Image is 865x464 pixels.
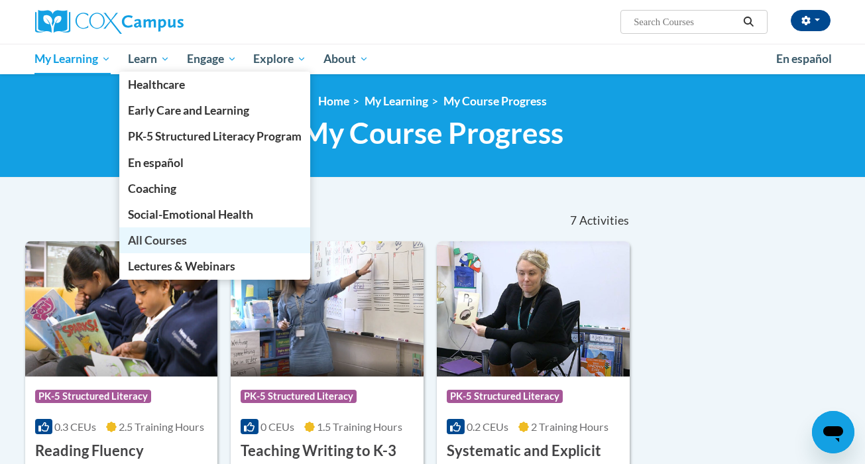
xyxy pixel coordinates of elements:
[35,390,151,403] span: PK-5 Structured Literacy
[128,259,235,273] span: Lectures & Webinars
[34,51,111,67] span: My Learning
[570,213,577,228] span: 7
[119,97,310,123] a: Early Care and Learning
[245,44,315,74] a: Explore
[315,44,377,74] a: About
[35,10,184,34] img: Cox Campus
[323,51,369,67] span: About
[128,182,176,196] span: Coaching
[317,420,402,433] span: 1.5 Training Hours
[128,207,253,221] span: Social-Emotional Health
[365,94,428,108] a: My Learning
[531,420,608,433] span: 2 Training Hours
[437,241,630,377] img: Course Logo
[260,420,294,433] span: 0 CEUs
[119,176,310,202] a: Coaching
[128,129,302,143] span: PK-5 Structured Literacy Program
[253,51,306,67] span: Explore
[791,10,831,31] button: Account Settings
[579,213,629,228] span: Activities
[119,123,310,149] a: PK-5 Structured Literacy Program
[27,44,120,74] a: My Learning
[302,115,563,150] span: My Course Progress
[632,14,738,30] input: Search Courses
[119,150,310,176] a: En español
[119,420,204,433] span: 2.5 Training Hours
[128,78,185,91] span: Healthcare
[443,94,547,108] a: My Course Progress
[15,44,850,74] div: Main menu
[128,51,170,67] span: Learn
[467,420,508,433] span: 0.2 CEUs
[318,94,349,108] a: Home
[187,51,237,67] span: Engage
[25,241,218,377] img: Course Logo
[119,44,178,74] a: Learn
[35,441,144,461] h3: Reading Fluency
[128,156,184,170] span: En español
[128,103,249,117] span: Early Care and Learning
[128,233,187,247] span: All Courses
[447,390,563,403] span: PK-5 Structured Literacy
[178,44,245,74] a: Engage
[231,241,424,377] img: Course Logo
[119,253,310,279] a: Lectures & Webinars
[241,441,396,461] h3: Teaching Writing to K-3
[119,227,310,253] a: All Courses
[768,45,840,73] a: En español
[119,72,310,97] a: Healthcare
[54,420,96,433] span: 0.3 CEUs
[776,52,832,66] span: En español
[35,10,287,34] a: Cox Campus
[119,202,310,227] a: Social-Emotional Health
[241,390,357,403] span: PK-5 Structured Literacy
[812,411,854,453] iframe: Button to launch messaging window
[738,14,758,30] button: Search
